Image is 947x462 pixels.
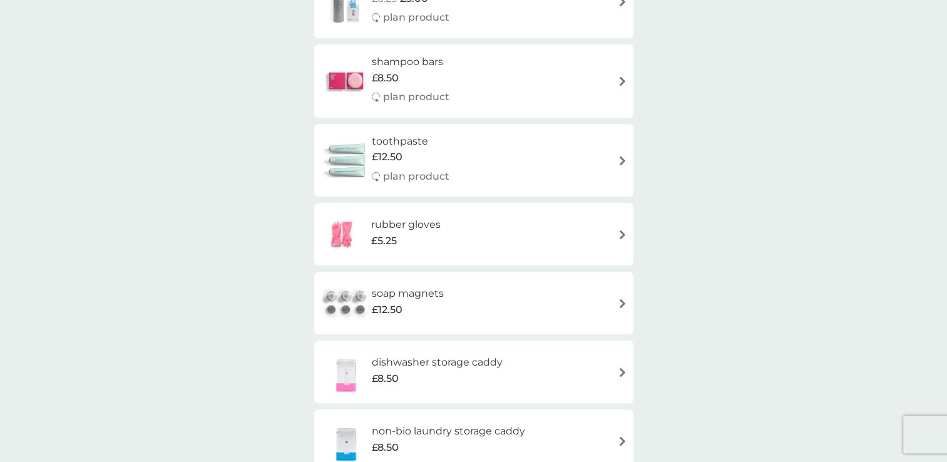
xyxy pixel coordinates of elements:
img: arrow right [618,156,627,165]
img: arrow right [618,76,627,86]
img: dishwasher storage caddy [320,350,372,394]
span: £8.50 [372,371,399,387]
p: plan product [383,9,449,26]
img: rubber gloves [320,212,364,256]
h6: non-bio laundry storage caddy [372,423,525,439]
span: £8.50 [372,439,399,456]
h6: dishwasher storage caddy [372,354,503,371]
span: £8.50 [372,70,399,86]
span: £5.25 [371,233,397,249]
img: arrow right [618,299,627,308]
img: arrow right [618,367,627,377]
h6: toothpaste [372,133,449,150]
h6: soap magnets [372,285,444,302]
h6: rubber gloves [371,217,441,233]
span: £12.50 [372,149,402,165]
h6: shampoo bars [372,54,449,70]
img: arrow right [618,436,627,446]
p: plan product [383,168,449,185]
span: £12.50 [372,302,402,318]
img: toothpaste [320,138,372,182]
img: soap magnets [320,281,372,325]
img: shampoo bars [320,59,372,103]
p: plan product [383,89,449,105]
img: arrow right [618,230,627,239]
